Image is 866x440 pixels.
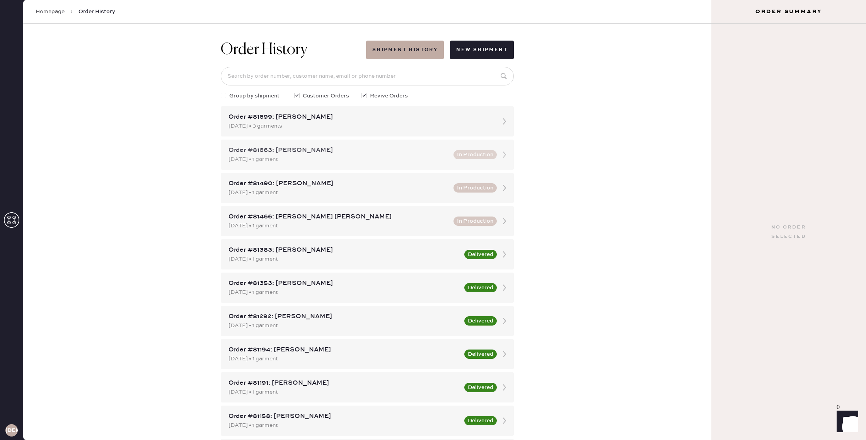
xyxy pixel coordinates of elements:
button: Delivered [464,283,497,292]
div: Order #81699: [PERSON_NAME] [228,113,492,122]
div: Order #81353: [PERSON_NAME] [228,279,460,288]
span: Group by shipment [229,92,280,100]
div: Order #81466: [PERSON_NAME] [PERSON_NAME] [228,212,449,222]
div: [DATE] • 1 garment [228,155,449,164]
div: Order #81158: [PERSON_NAME] [228,412,460,421]
div: [DATE] • 1 garment [228,255,460,263]
h3: [DEMOGRAPHIC_DATA] [5,428,18,433]
div: [DATE] • 1 garment [228,188,449,197]
div: [DATE] • 1 garment [228,222,449,230]
div: [DATE] • 1 garment [228,321,460,330]
button: Delivered [464,316,497,326]
button: In Production [453,183,497,193]
div: Order #81191: [PERSON_NAME] [228,379,460,388]
div: No order selected [771,223,806,241]
div: [DATE] • 1 garment [228,388,460,396]
button: In Production [453,217,497,226]
button: Delivered [464,250,497,259]
button: Delivered [464,416,497,425]
h3: Order Summary [711,8,866,15]
div: Order #81194: [PERSON_NAME] [228,345,460,355]
div: Order #81663: [PERSON_NAME] [228,146,449,155]
iframe: Front Chat [829,405,863,438]
div: [DATE] • 3 garments [228,122,492,130]
button: In Production [453,150,497,159]
a: Homepage [36,8,65,15]
button: Delivered [464,350,497,359]
span: Revive Orders [370,92,408,100]
h1: Order History [221,41,307,59]
input: Search by order number, customer name, email or phone number [221,67,514,85]
div: Order #81383: [PERSON_NAME] [228,246,460,255]
button: Shipment History [366,41,444,59]
span: Customer Orders [303,92,349,100]
span: Order History [78,8,115,15]
button: New Shipment [450,41,514,59]
button: Delivered [464,383,497,392]
div: [DATE] • 1 garment [228,421,460,430]
div: [DATE] • 1 garment [228,355,460,363]
div: Order #81490: [PERSON_NAME] [228,179,449,188]
div: Order #81292: [PERSON_NAME] [228,312,460,321]
div: [DATE] • 1 garment [228,288,460,297]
